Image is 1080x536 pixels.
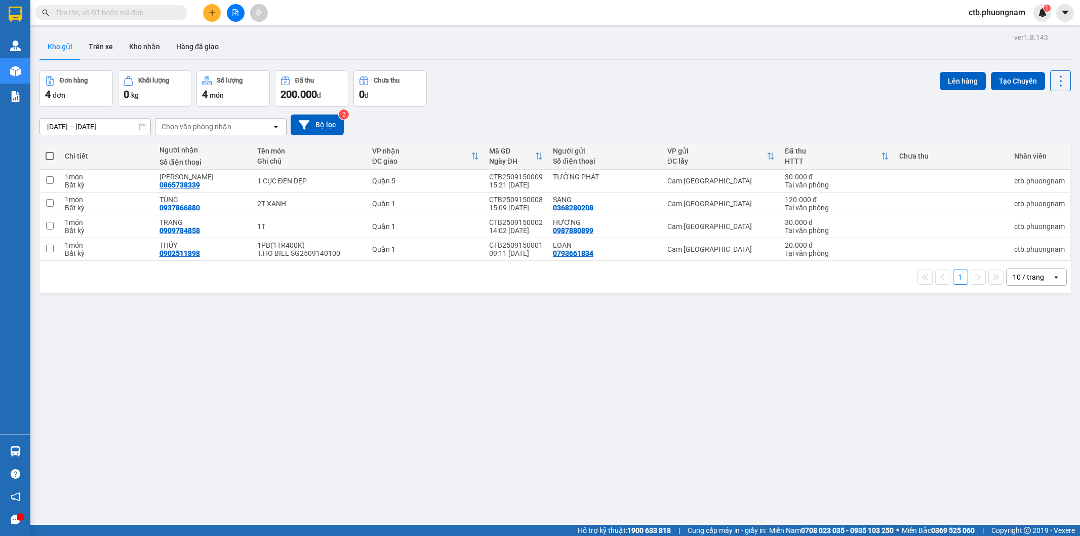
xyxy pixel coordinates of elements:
[39,70,113,107] button: Đơn hàng4đơn
[785,226,889,235] div: Tại văn phòng
[1014,200,1065,208] div: ctb.phuongnam
[159,173,247,181] div: KIM HƯNG
[210,91,224,99] span: món
[961,6,1033,19] span: ctb.phuongnam
[489,157,535,165] div: Ngày ĐH
[1014,152,1065,160] div: Nhân viên
[489,147,535,155] div: Mã GD
[11,469,20,479] span: question-circle
[940,72,986,90] button: Lên hàng
[785,157,881,165] div: HTTT
[339,109,349,120] sup: 2
[159,181,200,189] div: 0865738339
[553,196,657,204] div: SANG
[367,143,484,170] th: Toggle SortBy
[667,245,775,253] div: Cam [GEOGRAPHIC_DATA]
[257,177,362,185] div: 1 CỤC ĐEN DẸP
[1013,272,1044,282] div: 10 / trang
[372,157,471,165] div: ĐC giao
[65,173,149,181] div: 1 món
[159,158,247,166] div: Số điện thoại
[202,88,208,100] span: 4
[257,200,362,208] div: 2T XANH
[9,7,22,22] img: logo-vxr
[65,226,149,235] div: Bất kỳ
[785,204,889,212] div: Tại văn phòng
[257,241,362,249] div: 1PB(1TR400K)
[627,526,671,534] strong: 1900 633 818
[1052,273,1060,281] svg: open
[667,157,767,165] div: ĐC lấy
[65,204,149,212] div: Bất kỳ
[10,91,21,102] img: solution-icon
[489,218,543,226] div: CTB2509150002
[780,143,894,170] th: Toggle SortBy
[138,77,169,84] div: Khối lượng
[489,196,543,204] div: CTB2509150008
[1056,4,1074,22] button: caret-down
[162,122,231,132] div: Chọn văn phòng nhận
[785,249,889,257] div: Tại văn phòng
[65,249,149,257] div: Bất kỳ
[257,157,362,165] div: Ghi chú
[255,9,262,16] span: aim
[159,218,247,226] div: TRANG
[272,123,280,131] svg: open
[553,157,657,165] div: Số điện thoại
[42,9,49,16] span: search
[11,492,20,502] span: notification
[65,241,149,249] div: 1 món
[1014,245,1065,253] div: ctb.phuongnam
[10,446,21,456] img: warehouse-icon
[159,241,247,249] div: THỦY
[1038,8,1047,17] img: icon-new-feature
[931,526,975,534] strong: 0369 525 060
[489,204,543,212] div: 15:09 [DATE]
[785,181,889,189] div: Tại văn phòng
[553,218,657,226] div: HƯƠNG
[899,152,1004,160] div: Chưa thu
[953,270,968,285] button: 1
[196,70,270,107] button: Số lượng4món
[257,249,362,257] div: T.HO BILL SG2509140100
[359,88,365,100] span: 0
[257,147,362,155] div: Tên món
[1014,32,1048,43] div: ver 1.8.143
[801,526,894,534] strong: 0708 023 035 - 0935 103 250
[168,34,227,59] button: Hàng đã giao
[65,181,149,189] div: Bất kỳ
[372,222,479,231] div: Quận 1
[203,4,221,22] button: plus
[291,114,344,135] button: Bộ lọc
[553,173,657,181] div: TƯỜNG PHÁT
[10,66,21,76] img: warehouse-icon
[1061,8,1070,17] span: caret-down
[553,226,593,235] div: 0987880899
[785,147,881,155] div: Đã thu
[982,525,984,536] span: |
[372,245,479,253] div: Quận 1
[250,4,268,22] button: aim
[121,34,168,59] button: Kho nhận
[65,218,149,226] div: 1 món
[209,9,216,16] span: plus
[159,204,200,212] div: 0937866880
[217,77,243,84] div: Số lượng
[553,241,657,249] div: LOAN
[667,147,767,155] div: VP gửi
[353,70,427,107] button: Chưa thu0đ
[65,196,149,204] div: 1 món
[39,34,81,59] button: Kho gửi
[53,91,65,99] span: đơn
[1044,5,1051,12] sup: 1
[60,77,88,84] div: Đơn hàng
[10,41,21,51] img: warehouse-icon
[227,4,245,22] button: file-add
[991,72,1045,90] button: Tạo Chuyến
[131,91,139,99] span: kg
[317,91,321,99] span: đ
[785,173,889,181] div: 30.000 đ
[372,177,479,185] div: Quận 5
[785,241,889,249] div: 20.000 đ
[785,196,889,204] div: 120.000 đ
